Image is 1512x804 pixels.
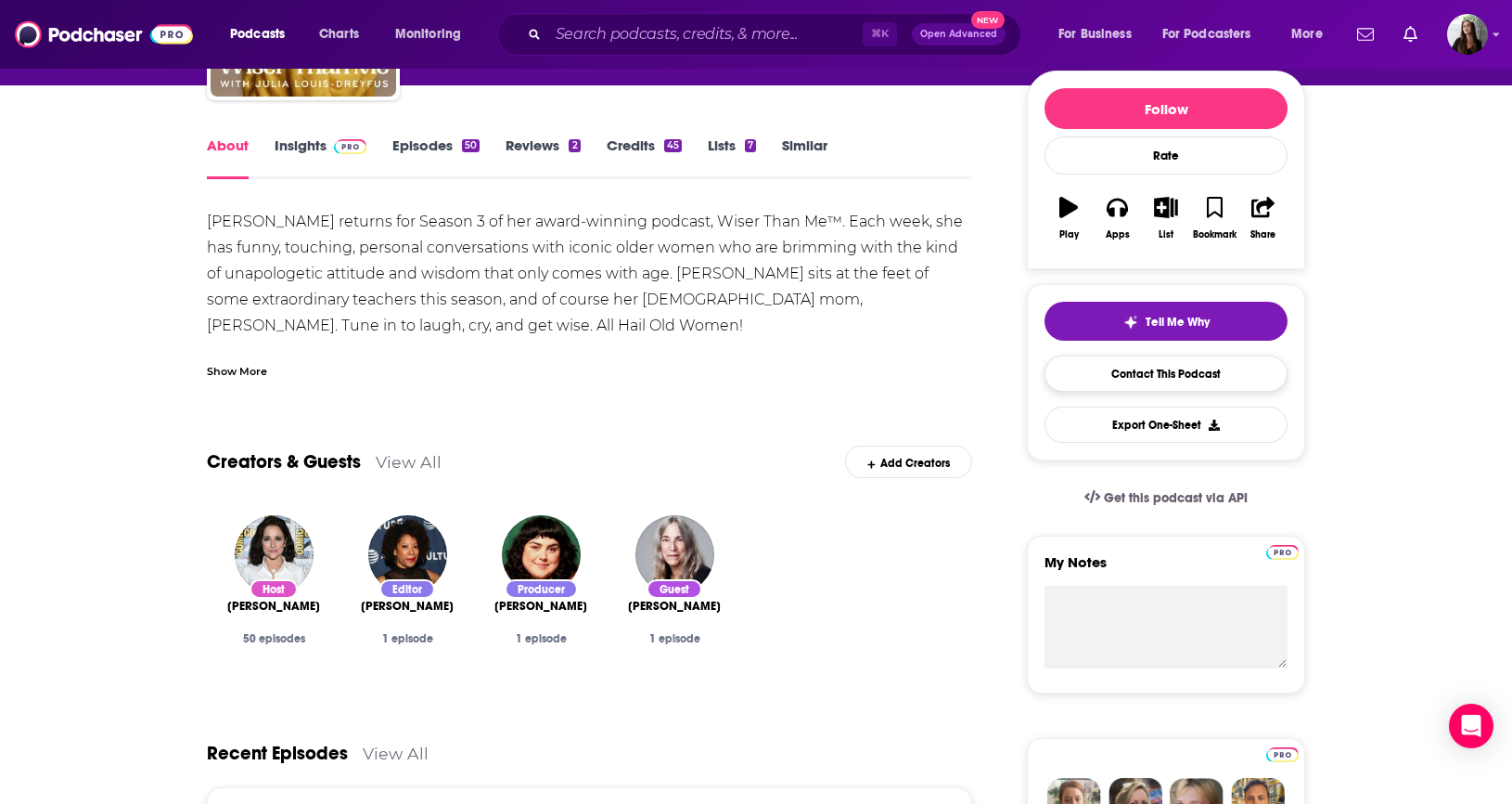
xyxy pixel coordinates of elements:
button: tell me why sparkleTell Me Why [1044,302,1288,341]
img: Hoja Lopez [502,515,581,594]
span: Tell Me Why [1146,315,1210,330]
a: Get this podcast via API [1070,475,1262,521]
div: List [1159,229,1173,240]
a: Lists7 [708,136,756,179]
div: Search podcasts, credits, & more... [515,13,1039,56]
span: [PERSON_NAME] [361,599,454,614]
button: Export One-Sheet [1044,407,1288,443]
a: Charts [307,19,370,49]
span: New [971,11,1005,29]
a: Hoja Lopez [494,599,587,614]
a: Reviews2 [506,136,580,179]
img: Podchaser Pro [1266,747,1299,762]
span: For Podcasters [1162,21,1251,47]
div: 50 [462,139,480,152]
div: 7 [745,139,756,152]
div: 1 episode [355,632,459,645]
button: open menu [1150,19,1278,49]
span: For Business [1058,21,1132,47]
span: [PERSON_NAME] [628,599,721,614]
a: About [207,136,249,179]
div: Add Creators [845,446,972,478]
a: Contact This Podcast [1044,356,1288,392]
div: 1 episode [622,632,726,645]
button: open menu [382,19,485,49]
button: open menu [1278,19,1346,49]
div: 2 [569,139,580,152]
img: Julia Louis-Dreyfus [235,515,314,594]
a: Julia Louis-Dreyfus [227,599,320,614]
div: Play [1059,229,1079,240]
a: InsightsPodchaser Pro [275,136,366,179]
span: Open Advanced [920,30,997,39]
span: More [1291,21,1323,47]
span: Monitoring [395,21,461,47]
a: Recent Episodes [207,742,348,765]
input: Search podcasts, credits, & more... [548,19,863,49]
a: Similar [782,136,827,179]
a: Pro website [1266,745,1299,762]
a: Tracy Clayton [361,599,454,614]
div: Guest [647,579,702,599]
img: Tracy Clayton [368,515,447,594]
span: [PERSON_NAME] [227,599,320,614]
button: Play [1044,185,1093,252]
span: Get this podcast via API [1104,490,1248,506]
div: 45 [664,139,682,152]
div: Apps [1106,229,1130,240]
button: Open AdvancedNew [912,23,1006,45]
label: My Notes [1044,553,1288,586]
div: Host [250,579,298,599]
a: Pro website [1266,542,1299,560]
div: [PERSON_NAME] returns for Season 3 of her award-winning podcast, Wiser Than Me™. Each week, she h... [207,209,972,391]
img: Podchaser Pro [1266,545,1299,560]
img: Podchaser Pro [334,139,366,154]
div: 1 episode [489,632,593,645]
a: Creators & Guests [207,450,361,473]
a: View All [363,744,429,763]
div: Rate [1044,136,1288,175]
img: Patti Smith [635,515,714,594]
img: tell me why sparkle [1123,315,1138,330]
a: Show notifications dropdown [1396,19,1425,50]
div: Bookmark [1193,229,1237,240]
img: Podchaser - Follow, Share and Rate Podcasts [15,17,193,52]
a: Episodes50 [392,136,480,179]
button: Show profile menu [1447,14,1488,55]
button: open menu [1045,19,1155,49]
button: Apps [1093,185,1141,252]
span: Podcasts [230,21,285,47]
a: View All [376,452,442,472]
img: User Profile [1447,14,1488,55]
a: Patti Smith [628,599,721,614]
span: ⌘ K [863,22,897,46]
div: Editor [379,579,435,599]
button: open menu [217,19,309,49]
div: Open Intercom Messenger [1449,704,1493,748]
button: Follow [1044,88,1288,129]
button: Share [1239,185,1288,252]
button: Bookmark [1190,185,1238,252]
div: Share [1250,229,1275,240]
div: 50 episodes [222,632,326,645]
span: Charts [319,21,359,47]
button: List [1142,185,1190,252]
span: [PERSON_NAME] [494,599,587,614]
a: Credits45 [607,136,682,179]
a: Show notifications dropdown [1350,19,1381,50]
span: Logged in as bnmartinn [1447,14,1488,55]
div: Producer [505,579,578,599]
